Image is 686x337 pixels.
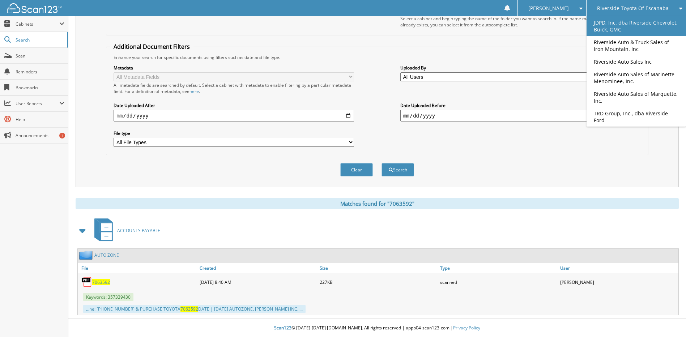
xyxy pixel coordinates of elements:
img: folder2.png [79,251,94,260]
a: User [558,263,678,273]
span: Reminders [16,69,64,75]
button: Clear [340,163,373,176]
span: Bookmarks [16,85,64,91]
a: Size [318,263,438,273]
a: AUTO ZONE [94,252,119,258]
div: [PERSON_NAME] [558,275,678,289]
a: 7063592 [92,279,110,285]
legend: Additional Document Filters [110,43,193,51]
span: [PERSON_NAME] [528,6,569,10]
a: Riverside Auto Sales Inc [587,55,686,68]
button: Search [382,163,414,176]
a: File [78,263,198,273]
a: Riverside Auto Sales of Marinette-Menominee, Inc. [587,68,686,88]
div: All metadata fields are searched by default. Select a cabinet with metadata to enable filtering b... [114,82,354,94]
div: ...ne: [PHONE_NUMBER] & PURCHASE TOYOTA DATE | [DATE] AUTOZONE, [PERSON_NAME] INC. ... [83,305,306,313]
span: Scan123 [274,325,291,331]
label: File type [114,130,354,136]
a: Type [438,263,558,273]
span: Scan [16,53,64,59]
a: Privacy Policy [453,325,480,331]
div: Enhance your search for specific documents using filters such as date and file type. [110,54,644,60]
div: 1 [59,133,65,138]
a: JDPD, Inc. dba Riverside Chevrolet, Buick, GMC [587,16,686,36]
div: 227KB [318,275,438,289]
span: ACCOUNTS PAYABLE [117,227,160,234]
span: 7063592 [180,306,198,312]
a: ACCOUNTS PAYABLE [90,216,160,245]
img: PDF.png [81,277,92,287]
div: Matches found for "7063592" [76,198,679,209]
label: Metadata [114,65,354,71]
span: Announcements [16,132,64,138]
a: TRD Group, Inc., dba Riverside Ford [587,107,686,127]
div: scanned [438,275,558,289]
a: here [189,88,199,94]
input: start [114,110,354,121]
a: Riverside Auto & Truck Sales of Iron Mountain, Inc [587,36,686,55]
input: end [400,110,641,121]
span: Keywords: 357339430 [83,293,133,301]
label: Date Uploaded Before [400,102,641,108]
a: Riverside Auto Sales of Marquette, Inc. [587,88,686,107]
div: [DATE] 8:40 AM [198,275,318,289]
span: Search [16,37,63,43]
img: scan123-logo-white.svg [7,3,61,13]
label: Uploaded By [400,65,641,71]
div: © [DATE]-[DATE] [DOMAIN_NAME]. All rights reserved | appb04-scan123-com | [68,319,686,337]
label: Date Uploaded After [114,102,354,108]
span: Cabinets [16,21,59,27]
span: Help [16,116,64,123]
div: Select a cabinet and begin typing the name of the folder you want to search in. If the name match... [400,16,641,28]
a: Created [198,263,318,273]
span: User Reports [16,101,59,107]
span: Riverside Toyota Of Escanaba [597,6,669,10]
